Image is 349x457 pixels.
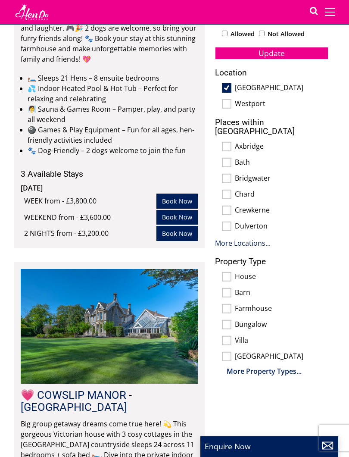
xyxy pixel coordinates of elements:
button: Update [215,47,328,59]
label: Bungalow [235,320,328,330]
label: [GEOGRAPHIC_DATA] [235,84,328,93]
label: Dulverton [235,222,328,232]
a: Book Now [156,194,198,208]
a: More Locations... [215,238,271,248]
label: Chard [235,190,328,200]
li: 🛏️ Sleeps 21 Hens – 8 ensuite bedrooms [28,73,198,83]
li: 💦 Indoor Heated Pool & Hot Tub – Perfect for relaxing and celebrating [28,83,198,104]
img: Hen Do Packages [14,3,50,21]
img: cowslip-manor-large-group-accommodation-somerset-sleeps-15.original.jpg [21,269,198,383]
li: 🐾 Dog-Friendly – 2 dogs welcome to join the fun [28,145,198,156]
label: Westport [235,100,328,109]
h4: 3 Available Stays [21,169,198,178]
label: Crewkerne [235,206,328,216]
label: Bridgwater [235,174,328,184]
div: [DATE] [21,183,198,193]
a: [GEOGRAPHIC_DATA] [21,401,127,413]
div: 2 NIGHTS from - £3,200.00 [24,228,156,238]
label: Axbridge [235,142,328,152]
h3: Property Type [215,257,328,266]
p: Enquire Now [205,441,334,452]
div: WEEK from - £3,800.00 [24,196,156,206]
a: 💗 COWSLIP MANOR [21,388,126,401]
li: 🎱 Games & Play Equipment – Fun for all ages, hen-friendly activities included [28,125,198,145]
label: Not Allowed [268,29,305,39]
h3: Location [215,68,328,77]
label: Barn [235,288,328,298]
span: Update [259,48,285,58]
label: Villa [235,336,328,346]
label: [GEOGRAPHIC_DATA] [235,352,328,362]
a: Book Now [156,226,198,241]
li: 🧖‍♀️ Sauna & Games Room – Pamper, play, and party all weekend [28,104,198,125]
div: WEEKEND from - £3,600.00 [24,212,156,222]
div: More Property Types... [215,366,328,376]
label: Bath [235,158,328,168]
a: Book Now [156,210,198,225]
span: - [21,388,132,413]
label: Allowed [231,29,255,39]
label: House [235,272,328,282]
label: Farmhouse [235,304,328,314]
h3: Places within [GEOGRAPHIC_DATA] [215,118,328,136]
